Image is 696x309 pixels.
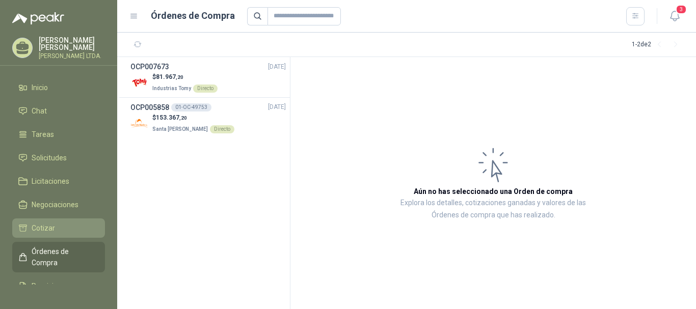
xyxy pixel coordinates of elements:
span: Negociaciones [32,199,78,210]
span: Inicio [32,82,48,93]
a: Negociaciones [12,195,105,214]
a: Licitaciones [12,172,105,191]
h3: OCP007673 [130,61,169,72]
h3: Aún no has seleccionado una Orden de compra [414,186,573,197]
span: [DATE] [268,102,286,112]
span: Tareas [32,129,54,140]
img: Company Logo [130,115,148,132]
span: Solicitudes [32,152,67,163]
a: Remisiones [12,276,105,296]
span: Santa [PERSON_NAME] [152,126,208,132]
span: 153.367 [156,114,187,121]
span: ,20 [179,115,187,121]
a: Cotizar [12,218,105,238]
span: Órdenes de Compra [32,246,95,268]
span: 81.967 [156,73,183,80]
span: ,20 [176,74,183,80]
div: 01-OC-49753 [171,103,211,111]
a: Solicitudes [12,148,105,167]
h1: Órdenes de Compra [151,9,235,23]
div: Directo [210,125,234,133]
p: $ [152,113,234,123]
p: Explora los detalles, cotizaciones ganadas y valores de las Órdenes de compra que has realizado. [392,197,594,221]
h3: OCP005858 [130,102,169,113]
a: Inicio [12,78,105,97]
a: Tareas [12,125,105,144]
img: Company Logo [130,74,148,92]
p: [PERSON_NAME] LTDA. [39,53,105,59]
span: Chat [32,105,47,117]
button: 3 [665,7,684,25]
a: Chat [12,101,105,121]
div: 1 - 2 de 2 [632,37,684,53]
span: Cotizar [32,222,55,234]
span: [DATE] [268,62,286,72]
span: Remisiones [32,280,69,292]
img: Logo peakr [12,12,64,24]
p: $ [152,72,218,82]
a: OCP007673[DATE] Company Logo$81.967,20Industrias TomyDirecto [130,61,286,93]
a: OCP00585801-OC-49753[DATE] Company Logo$153.367,20Santa [PERSON_NAME]Directo [130,102,286,134]
span: Licitaciones [32,176,69,187]
span: Industrias Tomy [152,86,191,91]
a: Órdenes de Compra [12,242,105,272]
span: 3 [676,5,687,14]
p: [PERSON_NAME] [PERSON_NAME] [39,37,105,51]
div: Directo [193,85,218,93]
